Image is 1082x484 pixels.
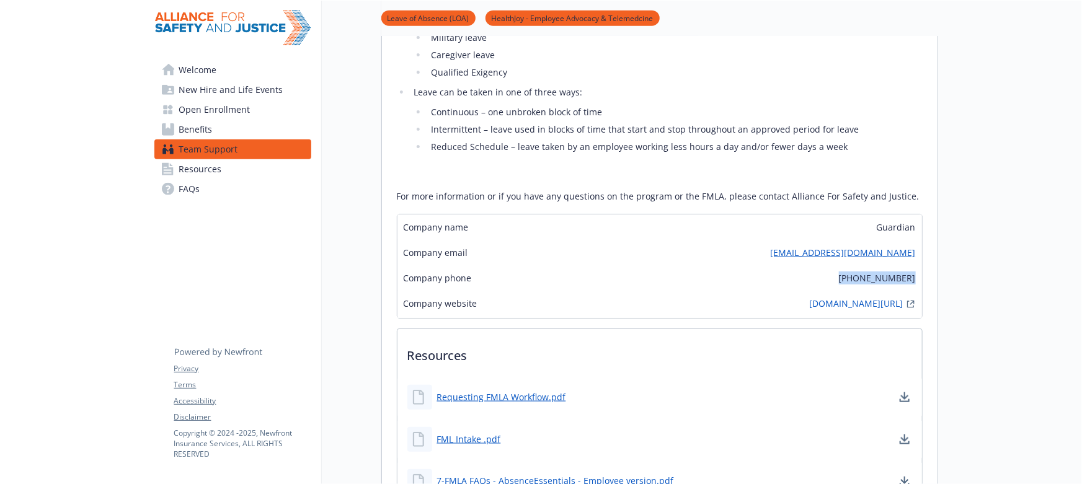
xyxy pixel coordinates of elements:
[154,139,311,159] a: Team Support
[897,390,912,405] a: download document
[154,179,311,199] a: FAQs
[427,122,922,137] li: Intermittent – leave used in blocks of time that start and stop throughout an approved period for...
[437,433,501,446] a: FML Intake .pdf
[427,105,922,120] li: Continuous – one unbroken block of time
[154,159,311,179] a: Resources
[174,379,311,390] a: Terms
[174,363,311,374] a: Privacy
[154,60,311,80] a: Welcome
[903,297,918,312] a: external
[179,120,213,139] span: Benefits
[154,80,311,100] a: New Hire and Life Events
[897,432,912,447] a: download document
[174,411,311,423] a: Disclaimer
[179,80,283,100] span: New Hire and Life Events
[397,329,922,375] p: Resources
[174,395,311,407] a: Accessibility
[404,221,469,234] span: Company name
[179,159,222,179] span: Resources
[179,179,200,199] span: FAQs
[810,297,903,312] a: [DOMAIN_NAME][URL]
[404,271,472,284] span: Company phone
[771,246,916,259] a: [EMAIL_ADDRESS][DOMAIN_NAME]
[427,30,922,45] li: Military leave
[397,189,923,204] p: For more information or if you have any questions on the program or the FMLA, please contact Alli...
[381,12,476,24] a: Leave of Absence (LOA)
[877,221,916,234] span: Guardian
[174,428,311,459] p: Copyright © 2024 - 2025 , Newfront Insurance Services, ALL RIGHTS RESERVED
[427,139,922,154] li: Reduced Schedule – leave taken by an employee working less hours a day and/or fewer days a week
[154,120,311,139] a: Benefits
[427,48,922,63] li: Caregiver leave
[154,100,311,120] a: Open Enrollment
[427,65,922,80] li: Qualified Exigency
[179,100,251,120] span: Open Enrollment
[179,60,217,80] span: Welcome
[179,139,238,159] span: Team Support
[410,85,923,154] li: Leave can be taken in one of three ways:
[404,246,468,259] span: Company email
[486,12,660,24] a: HealthJoy - Employee Advocacy & Telemedcine
[437,390,566,403] a: Requesting FMLA Workflow.pdf
[404,297,477,312] span: Company website
[839,271,916,284] span: [PHONE_NUMBER]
